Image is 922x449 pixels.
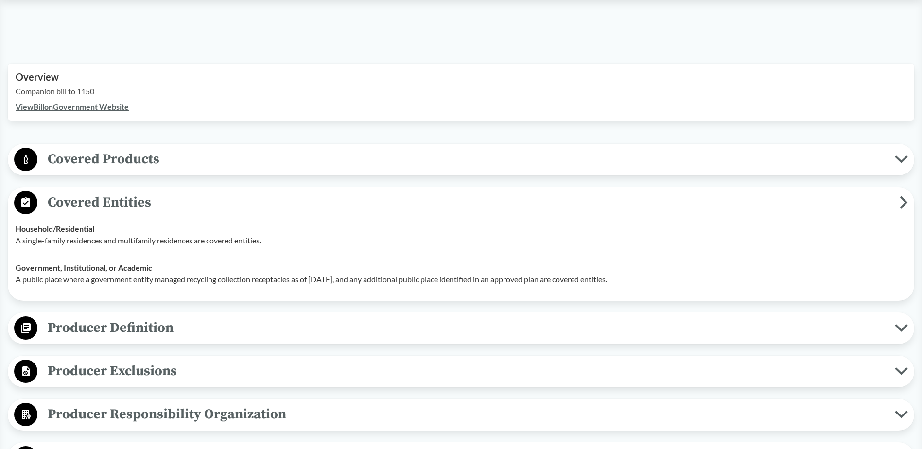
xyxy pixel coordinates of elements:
[37,148,895,170] span: Covered Products
[37,317,895,339] span: Producer Definition
[11,402,911,427] button: Producer Responsibility Organization
[37,191,900,213] span: Covered Entities
[11,359,911,384] button: Producer Exclusions
[16,71,906,83] h2: Overview
[11,190,911,215] button: Covered Entities
[16,263,152,272] strong: Government, Institutional, or Academic
[11,316,911,341] button: Producer Definition
[37,403,895,425] span: Producer Responsibility Organization
[16,86,906,97] p: Companion bill to 1150
[11,147,911,172] button: Covered Products
[16,274,906,285] p: A public place where a government entity managed recycling collection receptacles as of [DATE], a...
[16,102,129,111] a: ViewBillonGovernment Website
[16,235,906,246] p: A single-family residences and multifamily residences are covered entities.
[16,224,94,233] strong: Household/​Residential
[37,360,895,382] span: Producer Exclusions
